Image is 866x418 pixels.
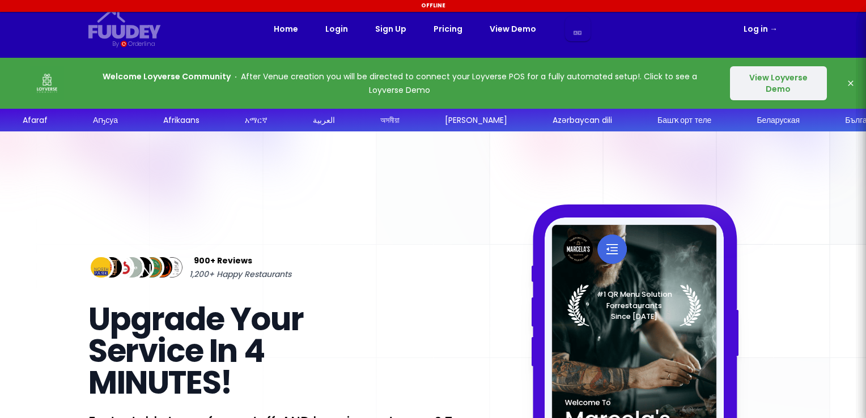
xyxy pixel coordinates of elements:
[730,66,827,100] button: View Loyverse Demo
[380,114,400,126] div: অসমীয়া
[139,255,165,280] img: Review Img
[159,255,185,280] img: Review Img
[490,22,536,36] a: View Demo
[129,255,155,280] img: Review Img
[119,255,145,280] img: Review Img
[112,39,118,49] div: By
[163,114,199,126] div: Afrikaans
[86,70,714,97] p: After Venue creation you will be directed to connect your Loyverse POS for a fully automated setu...
[770,23,778,35] span: →
[109,255,134,280] img: Review Img
[375,22,406,36] a: Sign Up
[88,255,114,280] img: Review Img
[2,2,864,10] div: Offline
[325,22,348,36] a: Login
[23,114,48,126] div: Afaraf
[567,284,702,326] img: Laurel
[274,22,298,36] a: Home
[99,255,124,280] img: Review Img
[88,297,303,405] span: Upgrade Your Service In 4 MINUTES!
[657,114,711,126] div: Башҡорт теле
[103,71,231,82] strong: Welcome Loyverse Community
[150,255,175,280] img: Review Img
[434,22,462,36] a: Pricing
[313,114,335,126] div: العربية
[245,114,268,126] div: አማርኛ
[757,114,800,126] div: Беларуская
[744,22,778,36] a: Log in
[128,39,155,49] div: Orderlina
[553,114,612,126] div: Azərbaycan dili
[194,254,252,267] span: 900+ Reviews
[93,114,118,126] div: Аҧсуа
[445,114,507,126] div: [PERSON_NAME]
[189,267,291,281] span: 1,200+ Happy Restaurants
